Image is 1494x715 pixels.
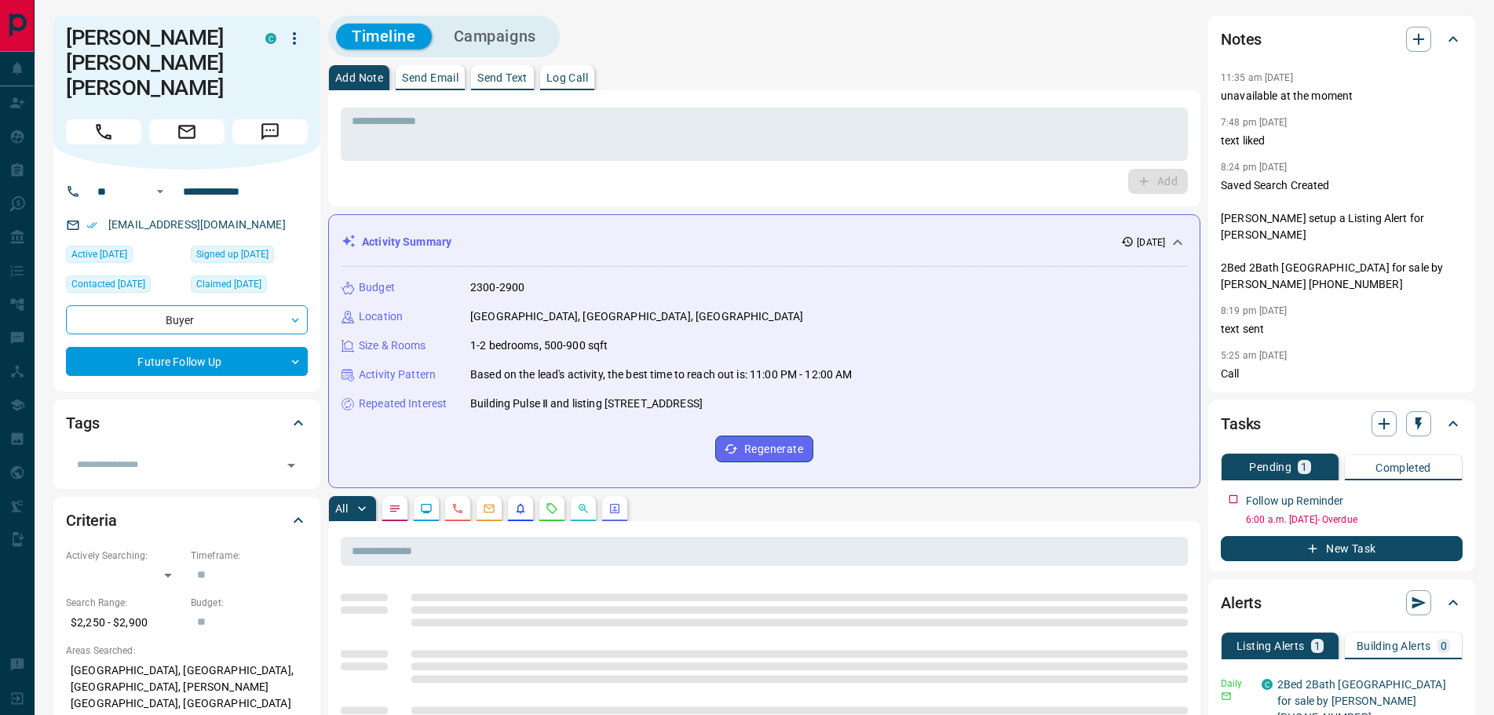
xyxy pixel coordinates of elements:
button: Timeline [336,24,432,49]
p: Add Note [335,72,383,83]
p: Saved Search Created [PERSON_NAME] setup a Listing Alert for [PERSON_NAME] 2Bed 2Bath [GEOGRAPHIC... [1221,177,1463,293]
svg: Lead Browsing Activity [420,502,433,515]
p: Send Text [477,72,528,83]
svg: Email [1221,691,1232,702]
p: unavailable at the moment [1221,88,1463,104]
div: condos.ca [1262,679,1273,690]
p: Log Call [546,72,588,83]
span: Message [232,119,308,144]
h2: Tags [66,410,99,436]
a: [EMAIL_ADDRESS][DOMAIN_NAME] [108,218,286,231]
p: Activity Summary [362,234,451,250]
p: 6:00 a.m. [DATE] - Overdue [1246,513,1463,527]
p: 11:35 am [DATE] [1221,72,1293,83]
p: Areas Searched: [66,644,308,658]
p: Location [359,308,403,325]
div: Activity Summary[DATE] [342,228,1187,257]
div: Fri Jul 25 2025 [191,246,308,268]
svg: Email Verified [86,220,97,231]
div: Buyer [66,305,308,334]
span: Call [66,119,141,144]
p: Budget [359,279,395,296]
p: 0 [1441,640,1447,651]
svg: Calls [451,502,464,515]
div: Fri Jul 25 2025 [191,275,308,297]
p: Building Pulse Ⅱ and listing [STREET_ADDRESS] [470,396,703,412]
h2: Alerts [1221,590,1262,615]
button: Open [151,182,170,201]
p: 8:19 pm [DATE] [1221,305,1288,316]
p: Call [1221,366,1463,382]
p: 1 [1301,461,1307,472]
p: Building Alerts [1357,640,1431,651]
span: Claimed [DATE] [196,276,261,292]
div: Fri Jul 25 2025 [66,246,183,268]
p: Pending [1249,461,1291,472]
span: Contacted [DATE] [71,276,145,292]
p: 5:25 am [DATE] [1221,350,1288,361]
h2: Notes [1221,27,1262,52]
svg: Opportunities [577,502,590,515]
svg: Requests [546,502,558,515]
div: condos.ca [265,33,276,44]
p: Listing Alerts [1236,640,1305,651]
div: Tasks [1221,405,1463,443]
p: Based on the lead's activity, the best time to reach out is: 11:00 PM - 12:00 AM [470,367,853,383]
span: Active [DATE] [71,246,127,262]
button: Open [280,454,302,476]
p: text liked [1221,133,1463,149]
p: 8:24 pm [DATE] [1221,162,1288,173]
p: 1 [1314,640,1320,651]
p: All [335,503,348,514]
button: Regenerate [715,436,813,462]
svg: Listing Alerts [514,502,527,515]
p: Timeframe: [191,549,308,563]
h2: Criteria [66,508,117,533]
p: Size & Rooms [359,337,426,354]
svg: Emails [483,502,495,515]
button: New Task [1221,536,1463,561]
p: [DATE] [1137,235,1165,250]
div: Tue Aug 12 2025 [66,275,183,297]
p: [GEOGRAPHIC_DATA], [GEOGRAPHIC_DATA], [GEOGRAPHIC_DATA] [470,308,803,325]
button: Campaigns [438,24,552,49]
h1: [PERSON_NAME] [PERSON_NAME] [PERSON_NAME] [66,25,242,100]
h2: Tasks [1221,411,1261,436]
p: 2300-2900 [470,279,524,296]
p: Completed [1375,462,1431,473]
p: Search Range: [66,596,183,610]
div: Future Follow Up [66,347,308,376]
p: 7:48 pm [DATE] [1221,117,1288,128]
span: Signed up [DATE] [196,246,268,262]
p: Follow up Reminder [1246,493,1343,509]
svg: Agent Actions [608,502,621,515]
div: Alerts [1221,584,1463,622]
p: Send Email [402,72,458,83]
p: Budget: [191,596,308,610]
p: Activity Pattern [359,367,436,383]
p: Repeated Interest [359,396,447,412]
div: Notes [1221,20,1463,58]
div: Criteria [66,502,308,539]
span: Email [149,119,225,144]
p: text sent [1221,321,1463,337]
svg: Notes [389,502,401,515]
p: Actively Searching: [66,549,183,563]
p: Daily [1221,677,1252,691]
div: Tags [66,404,308,442]
p: $2,250 - $2,900 [66,610,183,636]
p: 1-2 bedrooms, 500-900 sqft [470,337,608,354]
